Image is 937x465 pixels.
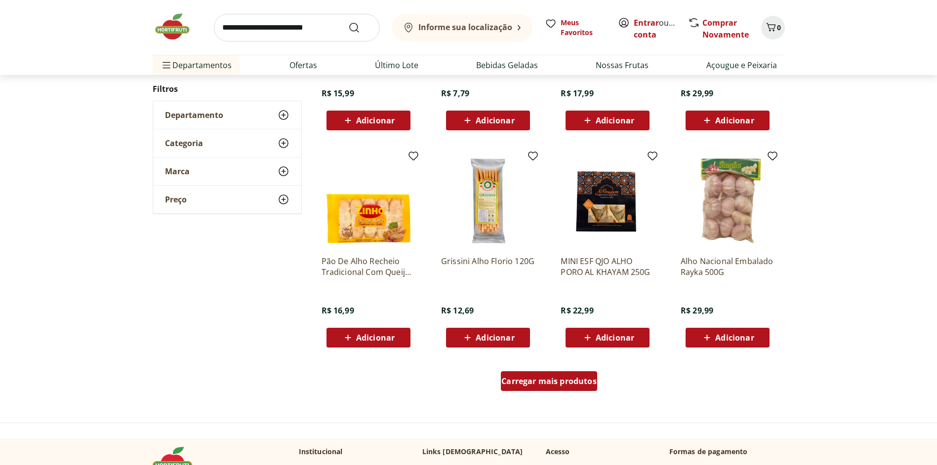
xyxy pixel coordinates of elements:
a: Ofertas [289,59,317,71]
span: Departamentos [161,53,232,77]
button: Marca [153,157,301,185]
span: R$ 29,99 [681,305,713,316]
button: Submit Search [348,22,372,34]
button: Informe sua localização [392,14,533,41]
span: Adicionar [715,116,754,124]
span: Meus Favoritos [561,18,606,38]
button: Adicionar [566,328,650,348]
span: Adicionar [476,334,514,342]
img: Grissini Alho Florio 120G [441,154,535,248]
span: R$ 7,79 [441,88,469,99]
p: Links [DEMOGRAPHIC_DATA] [422,447,523,457]
span: Preço [165,194,187,204]
a: Último Lote [375,59,418,71]
a: Criar conta [634,17,688,40]
button: Preço [153,186,301,213]
span: R$ 12,69 [441,305,474,316]
a: MINI ESF QJO ALHO PORO AL KHAYAM 250G [561,256,654,277]
a: Comprar Novamente [702,17,749,40]
span: R$ 22,99 [561,305,593,316]
span: 0 [777,23,781,32]
a: Açougue e Peixaria [706,59,777,71]
a: Pão De Alho Recheio Tradicional Com Queijo Zinho Pacote 300G [322,256,415,277]
a: Alho Nacional Embalado Rayka 500G [681,256,774,277]
p: Acesso [546,447,570,457]
span: Adicionar [356,334,395,342]
button: Adicionar [686,111,770,130]
span: R$ 29,99 [681,88,713,99]
button: Adicionar [326,328,410,348]
span: R$ 16,99 [322,305,354,316]
span: R$ 17,99 [561,88,593,99]
input: search [214,14,380,41]
button: Adicionar [446,111,530,130]
span: Carregar mais produtos [501,377,597,385]
a: Bebidas Geladas [476,59,538,71]
button: Categoria [153,129,301,157]
span: ou [634,17,678,40]
a: Grissini Alho Florio 120G [441,256,535,277]
img: Pão De Alho Recheio Tradicional Com Queijo Zinho Pacote 300G [322,154,415,248]
h2: Filtros [153,79,302,99]
button: Adicionar [566,111,650,130]
span: Marca [165,166,190,176]
a: Entrar [634,17,659,28]
span: Categoria [165,138,203,148]
span: Adicionar [356,116,395,124]
p: Formas de pagamento [669,447,785,457]
span: Adicionar [476,116,514,124]
span: R$ 15,99 [322,88,354,99]
img: MINI ESF QJO ALHO PORO AL KHAYAM 250G [561,154,654,248]
p: Institucional [299,447,343,457]
button: Departamento [153,101,301,129]
img: Alho Nacional Embalado Rayka 500G [681,154,774,248]
span: Adicionar [596,116,634,124]
button: Carrinho [761,16,785,39]
a: Nossas Frutas [596,59,649,71]
button: Adicionar [686,328,770,348]
span: Adicionar [715,334,754,342]
a: Meus Favoritos [545,18,606,38]
button: Adicionar [326,111,410,130]
button: Adicionar [446,328,530,348]
button: Menu [161,53,172,77]
a: Carregar mais produtos [501,371,597,395]
span: Adicionar [596,334,634,342]
b: Informe sua localização [418,22,512,33]
img: Hortifruti [153,12,202,41]
span: Departamento [165,110,223,120]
